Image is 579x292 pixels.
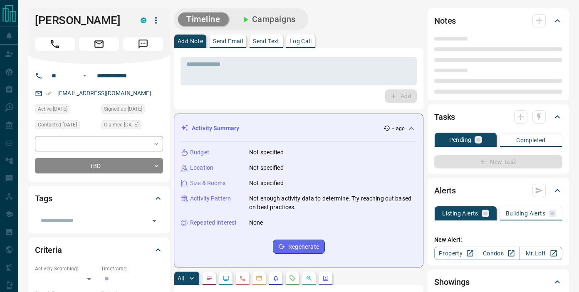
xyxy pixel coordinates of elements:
[35,243,62,257] h2: Criteria
[477,247,520,260] a: Condos
[449,137,472,143] p: Pending
[192,124,239,133] p: Activity Summary
[101,265,163,272] p: Timeframe:
[35,240,163,260] div: Criteria
[35,158,163,173] div: TBD
[35,192,52,205] h2: Tags
[104,121,139,129] span: Claimed [DATE]
[190,218,237,227] p: Repeated Interest
[206,275,213,282] svg: Notes
[35,188,163,208] div: Tags
[190,194,231,203] p: Activity Pattern
[273,240,325,254] button: Regenerate
[190,148,209,157] p: Budget
[35,37,75,51] span: Call
[35,14,128,27] h1: [PERSON_NAME]
[123,37,163,51] span: Message
[392,125,405,132] p: -- ago
[223,275,229,282] svg: Lead Browsing Activity
[181,121,416,136] div: Activity Summary-- ago
[289,38,312,44] p: Log Call
[35,265,97,272] p: Actively Searching:
[249,218,263,227] p: None
[35,104,97,116] div: Mon Sep 08 2025
[249,163,284,172] p: Not specified
[101,104,163,116] div: Mon Sep 08 2025
[249,194,416,212] p: Not enough activity data to determine. Try reaching out based on best practices.
[178,38,203,44] p: Add Note
[256,275,262,282] svg: Emails
[46,91,52,97] svg: Email Verified
[141,17,146,23] div: condos.ca
[434,181,562,200] div: Alerts
[178,275,184,281] p: All
[434,110,455,124] h2: Tasks
[306,275,312,282] svg: Opportunities
[35,120,97,132] div: Mon Sep 08 2025
[104,105,142,113] span: Signed up [DATE]
[38,121,77,129] span: Contacted [DATE]
[434,107,562,127] div: Tasks
[434,235,562,244] p: New Alert:
[516,137,546,143] p: Completed
[249,148,284,157] p: Not specified
[232,12,304,26] button: Campaigns
[190,179,226,188] p: Size & Rooms
[434,272,562,292] div: Showings
[57,90,151,97] a: [EMAIL_ADDRESS][DOMAIN_NAME]
[289,275,296,282] svg: Requests
[434,184,456,197] h2: Alerts
[38,105,67,113] span: Active [DATE]
[434,275,470,289] h2: Showings
[434,14,456,27] h2: Notes
[79,37,119,51] span: Email
[190,163,213,172] p: Location
[178,12,229,26] button: Timeline
[434,247,477,260] a: Property
[272,275,279,282] svg: Listing Alerts
[80,71,90,81] button: Open
[442,210,478,216] p: Listing Alerts
[239,275,246,282] svg: Calls
[506,210,545,216] p: Building Alerts
[434,11,562,31] div: Notes
[253,38,280,44] p: Send Text
[148,215,160,227] button: Open
[213,38,243,44] p: Send Email
[322,275,329,282] svg: Agent Actions
[249,179,284,188] p: Not specified
[520,247,562,260] a: Mr.Loft
[101,120,163,132] div: Mon Sep 08 2025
